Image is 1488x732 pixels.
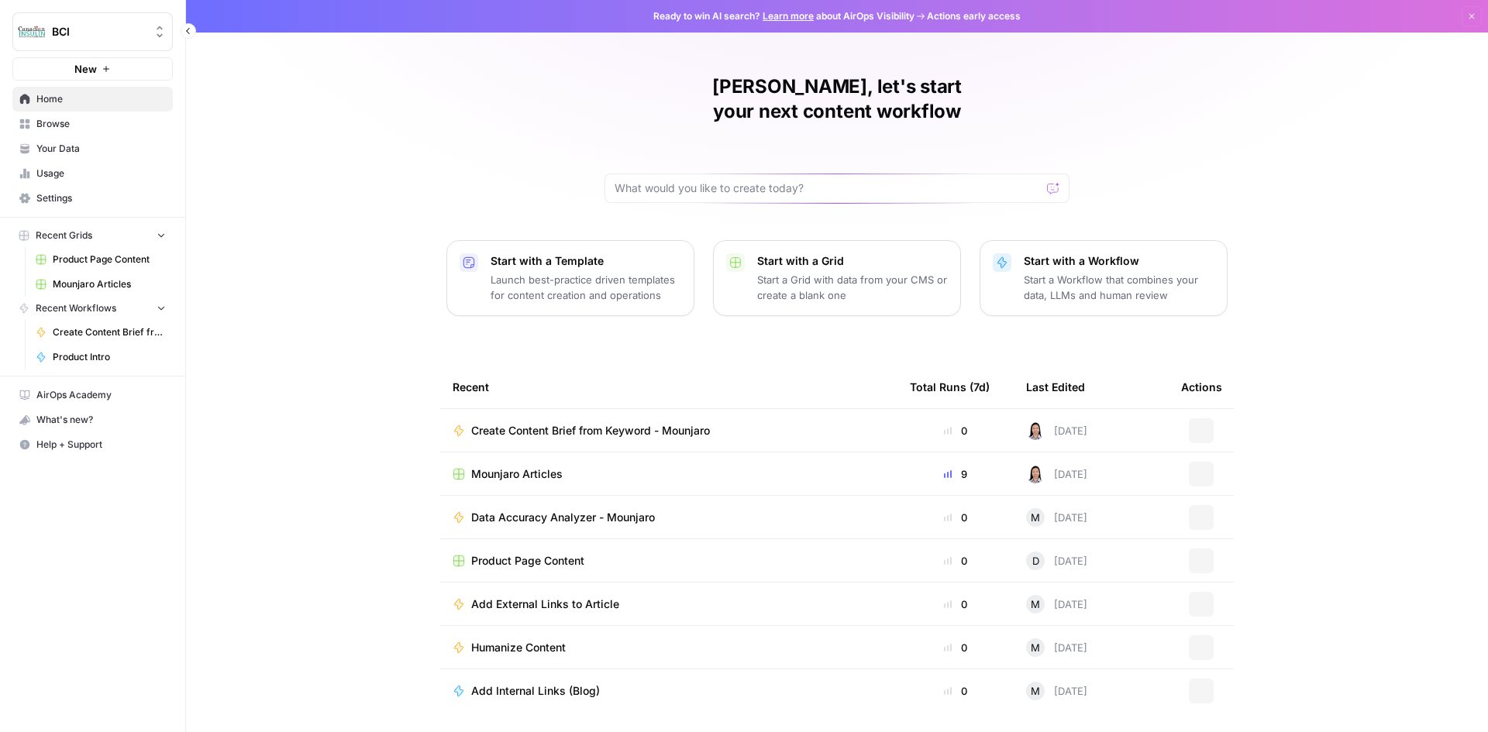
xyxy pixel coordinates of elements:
span: AirOps Academy [36,388,166,402]
a: Usage [12,161,173,186]
p: Start a Grid with data from your CMS or create a blank one [757,272,948,303]
span: M [1031,510,1040,525]
span: M [1031,596,1040,612]
div: Total Runs (7d) [910,366,990,408]
span: M [1031,640,1040,655]
div: [DATE] [1026,638,1087,657]
span: M [1031,683,1040,699]
span: Actions early access [927,9,1021,23]
span: Browse [36,117,166,131]
span: Humanize Content [471,640,566,655]
div: [DATE] [1026,465,1087,483]
span: Mounjaro Articles [53,277,166,291]
span: Mounjaro Articles [471,466,563,482]
span: Product Page Content [471,553,584,569]
a: Mounjaro Articles [29,272,173,297]
img: BCI Logo [18,18,46,46]
button: Start with a WorkflowStart a Workflow that combines your data, LLMs and human review [980,240,1228,316]
span: Usage [36,167,166,180]
a: Add External Links to Article [453,596,885,612]
div: [DATE] [1026,421,1087,440]
div: Recent [453,366,885,408]
a: Create Content Brief from Keyword - Mounjaro [453,423,885,438]
p: Launch best-practice driven templates for content creation and operations [491,272,681,303]
button: Help + Support [12,432,173,457]
button: Start with a TemplateLaunch best-practice driven templates for content creation and operations [446,240,694,316]
span: Recent Workflows [36,301,116,315]
img: o5ihwofzv8qs9qx8tgaced5xajsg [1026,421,1045,440]
a: Humanize Content [453,640,885,655]
a: Product Intro [29,345,173,369]
a: Your Data [12,136,173,161]
div: 0 [910,510,1001,525]
div: [DATE] [1026,595,1087,613]
span: BCI [52,24,146,40]
a: Mounjaro Articles [453,466,885,482]
img: o5ihwofzv8qs9qx8tgaced5xajsg [1026,465,1045,483]
span: Product Page Content [53,253,166,266]
div: 0 [910,553,1001,569]
a: Create Content Brief from Keyword - Mounjaro [29,320,173,345]
span: Create Content Brief from Keyword - Mounjaro [53,325,166,339]
span: Create Content Brief from Keyword - Mounjaro [471,423,710,438]
span: Add External Links to Article [471,596,619,612]
div: [DATE] [1026,508,1087,527]
div: 0 [910,423,1001,438]
span: D [1032,553,1039,569]
a: Add Internal Links (Blog) [453,683,885,699]
div: [DATE] [1026,552,1087,570]
a: Product Page Content [29,247,173,272]
div: 9 [910,466,1001,482]
button: What's new? [12,407,173,432]
p: Start with a Grid [757,253,948,269]
div: 0 [910,596,1001,612]
p: Start with a Workflow [1024,253,1214,269]
span: Home [36,92,166,106]
a: AirOps Academy [12,383,173,407]
button: Workspace: BCI [12,12,173,51]
span: Recent Grids [36,229,92,242]
div: 0 [910,683,1001,699]
span: New [74,61,97,77]
div: Last Edited [1026,366,1085,408]
div: What's new? [13,408,172,431]
a: Browse [12,112,173,136]
span: Add Internal Links (Blog) [471,683,600,699]
span: Ready to win AI search? about AirOps Visibility [653,9,914,23]
button: New [12,57,173,81]
button: Recent Workflows [12,297,173,320]
p: Start with a Template [491,253,681,269]
a: Settings [12,186,173,211]
a: Home [12,87,173,112]
span: Settings [36,191,166,205]
div: Actions [1181,366,1222,408]
a: Learn more [763,10,814,22]
button: Start with a GridStart a Grid with data from your CMS or create a blank one [713,240,961,316]
a: Data Accuracy Analyzer - Mounjaro [453,510,885,525]
input: What would you like to create today? [615,180,1041,196]
span: Product Intro [53,350,166,364]
div: 0 [910,640,1001,655]
a: Product Page Content [453,553,885,569]
span: Your Data [36,142,166,156]
h1: [PERSON_NAME], let's start your next content workflow [604,74,1069,124]
button: Recent Grids [12,224,173,247]
span: Help + Support [36,438,166,452]
span: Data Accuracy Analyzer - Mounjaro [471,510,655,525]
p: Start a Workflow that combines your data, LLMs and human review [1024,272,1214,303]
div: [DATE] [1026,682,1087,700]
